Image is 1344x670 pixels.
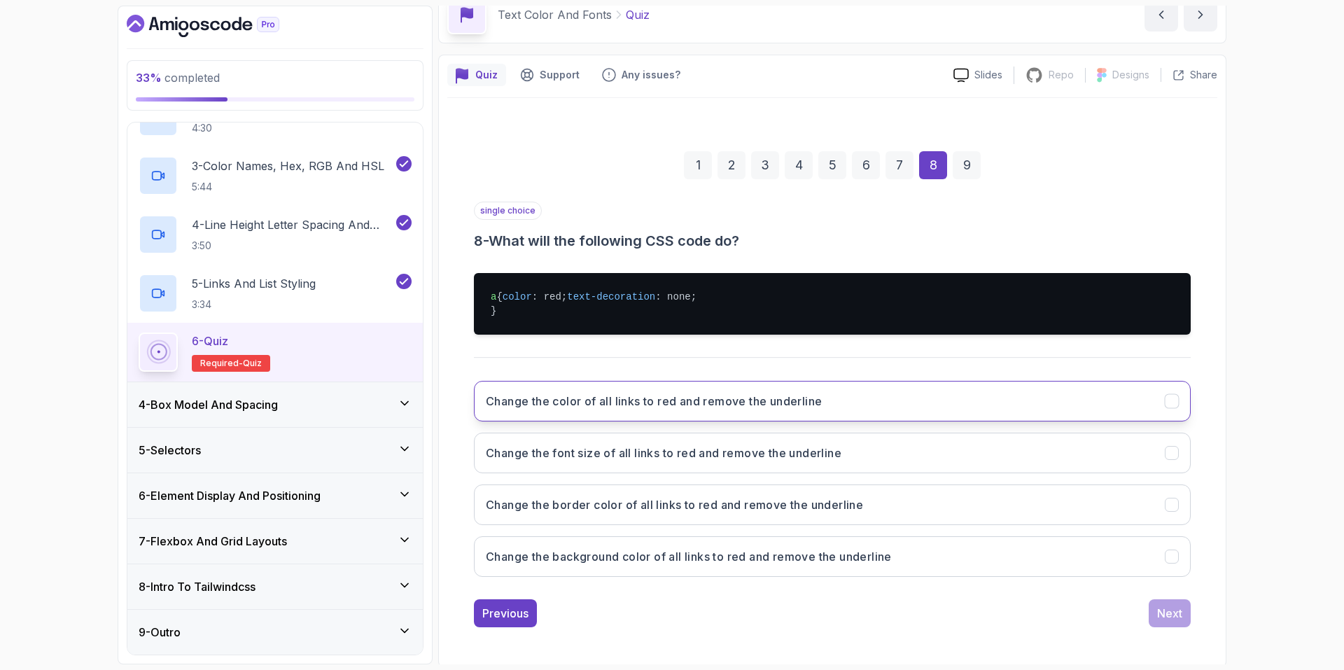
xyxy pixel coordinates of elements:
p: 4 - Line Height Letter Spacing And Text Alignment [192,216,393,233]
button: 7-Flexbox And Grid Layouts [127,519,423,564]
p: Quiz [626,6,650,23]
div: 1 [684,151,712,179]
a: Slides [942,68,1014,83]
p: 4:30 [192,121,332,135]
button: Feedback button [594,64,689,86]
pre: { : red; : none; } [474,273,1191,335]
span: a [491,291,496,302]
p: single choice [474,202,542,220]
p: 5:44 [192,180,384,194]
button: Previous [474,599,537,627]
h3: 8 - Intro To Tailwindcss [139,578,255,595]
p: Text Color And Fonts [498,6,612,23]
button: Change the color of all links to red and remove the underline [474,381,1191,421]
h3: 5 - Selectors [139,442,201,459]
button: 3-Color Names, Hex, RGB and HSL5:44 [139,156,412,195]
div: 7 [885,151,913,179]
button: Support button [512,64,588,86]
div: Next [1157,605,1182,622]
button: 4-Line Height Letter Spacing And Text Alignment3:50 [139,215,412,254]
button: 5-Links And List Styling3:34 [139,274,412,313]
p: 3:50 [192,239,393,253]
button: Change the border color of all links to red and remove the underline [474,484,1191,525]
button: Change the font size of all links to red and remove the underline [474,433,1191,473]
span: text-decoration [567,291,655,302]
span: 33 % [136,71,162,85]
p: Slides [974,68,1002,82]
button: 4-Box Model And Spacing [127,382,423,427]
span: completed [136,71,220,85]
p: 3:34 [192,298,316,312]
p: Support [540,68,580,82]
span: color [503,291,532,302]
h3: 6 - Element Display And Positioning [139,487,321,504]
span: quiz [243,358,262,369]
div: 9 [953,151,981,179]
p: 3 - Color Names, Hex, RGB and HSL [192,158,384,174]
div: 8 [919,151,947,179]
p: Repo [1049,68,1074,82]
span: Required- [200,358,243,369]
a: Dashboard [127,15,311,37]
div: 6 [852,151,880,179]
button: Next [1149,599,1191,627]
h3: Change the border color of all links to red and remove the underline [486,496,863,513]
h3: 8 - What will the following CSS code do? [474,231,1191,251]
h3: Change the font size of all links to red and remove the underline [486,445,841,461]
h3: Change the color of all links to red and remove the underline [486,393,822,410]
button: 5-Selectors [127,428,423,473]
div: 5 [818,151,846,179]
button: quiz button [447,64,506,86]
button: Share [1161,68,1217,82]
button: 6-Element Display And Positioning [127,473,423,518]
div: 4 [785,151,813,179]
p: 6 - Quiz [192,333,228,349]
p: 5 - Links And List Styling [192,275,316,292]
div: 2 [717,151,745,179]
button: 9-Outro [127,610,423,655]
button: Change the background color of all links to red and remove the underline [474,536,1191,577]
p: Share [1190,68,1217,82]
h3: Change the background color of all links to red and remove the underline [486,548,892,565]
h3: 7 - Flexbox And Grid Layouts [139,533,287,550]
div: 3 [751,151,779,179]
p: Quiz [475,68,498,82]
p: Any issues? [622,68,680,82]
p: Designs [1112,68,1149,82]
h3: 9 - Outro [139,624,181,641]
button: 6-QuizRequired-quiz [139,333,412,372]
h3: 4 - Box Model And Spacing [139,396,278,413]
button: 8-Intro To Tailwindcss [127,564,423,609]
div: Previous [482,605,528,622]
